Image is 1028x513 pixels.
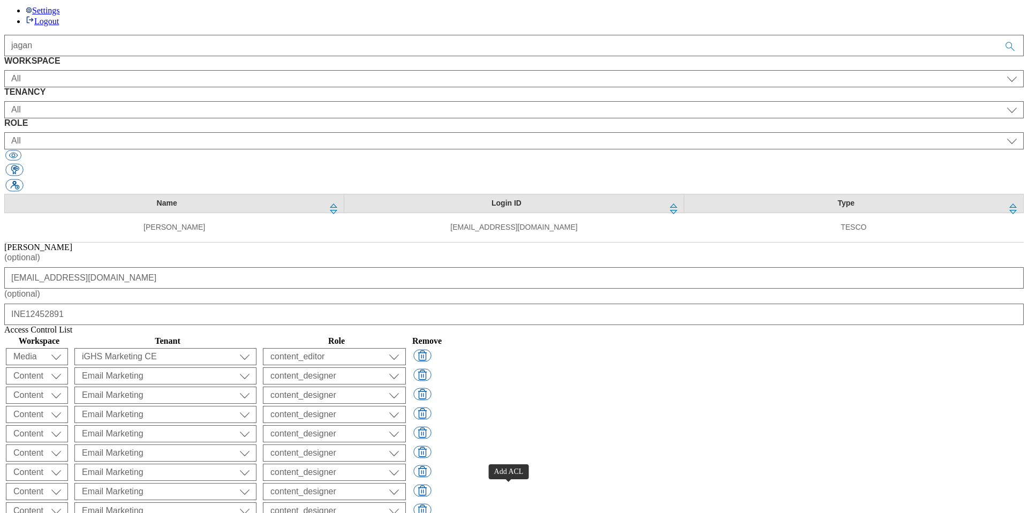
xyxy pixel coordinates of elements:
[26,17,59,26] a: Logout
[5,213,344,242] td: [PERSON_NAME]
[4,289,40,298] span: ( optional )
[74,336,261,346] th: Tenant
[4,118,1024,128] label: ROLE
[4,325,1024,335] div: Access Control List
[4,267,1024,289] input: Employee Email
[4,35,1024,56] input: Accessible label text
[4,243,72,252] span: [PERSON_NAME]
[684,213,1023,242] td: TESCO
[26,6,60,15] a: Settings
[344,213,684,242] td: [EMAIL_ADDRESS][DOMAIN_NAME]
[691,199,1002,208] div: Type
[4,56,1024,66] label: WORKSPACE
[4,253,40,262] span: ( optional )
[4,304,1024,325] input: Employee Number
[412,336,442,346] th: Remove
[11,199,322,208] div: Name
[5,336,73,346] th: Workspace
[351,199,662,208] div: Login ID
[262,336,411,346] th: Role
[4,87,1024,97] label: TENANCY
